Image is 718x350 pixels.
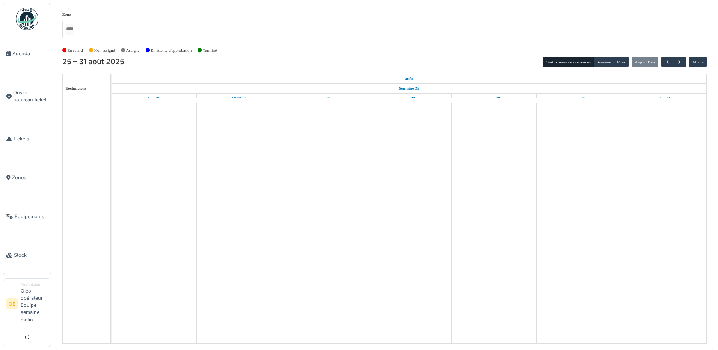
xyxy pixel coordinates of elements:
span: Stock [14,252,48,259]
a: Ouvrir nouveau ticket [3,73,51,119]
a: Stock [3,236,51,275]
a: 25 août 2025 [403,74,415,83]
a: 28 août 2025 [401,94,417,103]
button: Précédent [661,57,674,68]
label: Zone [62,11,71,18]
a: OE TechnicienOleo opérateur Equipe semaine matin [6,282,48,328]
div: Technicien [21,282,48,287]
button: Aller à [689,57,707,67]
button: Suivant [673,57,686,68]
a: 25 août 2025 [146,94,162,103]
a: 31 août 2025 [655,94,672,103]
label: Assigné [126,47,140,54]
label: En retard [68,47,83,54]
span: Zones [12,174,48,181]
span: Tickets [13,135,48,142]
img: Badge_color-CXgf-gQk.svg [16,8,38,30]
a: 29 août 2025 [486,94,502,103]
h2: 25 – 31 août 2025 [62,57,124,66]
li: OE [6,298,18,309]
a: Équipements [3,197,51,236]
button: Aujourd'hui [632,57,658,67]
button: Semaine [593,57,614,67]
span: Ouvrir nouveau ticket [13,89,48,103]
a: Zones [3,158,51,197]
a: 26 août 2025 [230,94,248,103]
a: Tickets [3,119,51,158]
li: Oleo opérateur Equipe semaine matin [21,282,48,326]
button: Gestionnaire de ressources [543,57,594,67]
span: Techniciens [66,86,87,91]
label: En attente d'approbation [151,47,192,54]
a: Semaine 35 [397,84,421,93]
label: Terminé [203,47,217,54]
span: Agenda [12,50,48,57]
a: Agenda [3,34,51,73]
a: 30 août 2025 [570,94,588,103]
button: Mois [614,57,629,67]
span: Équipements [15,213,48,220]
label: Non assigné [94,47,115,54]
input: Tous [65,24,73,35]
a: 27 août 2025 [316,94,333,103]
